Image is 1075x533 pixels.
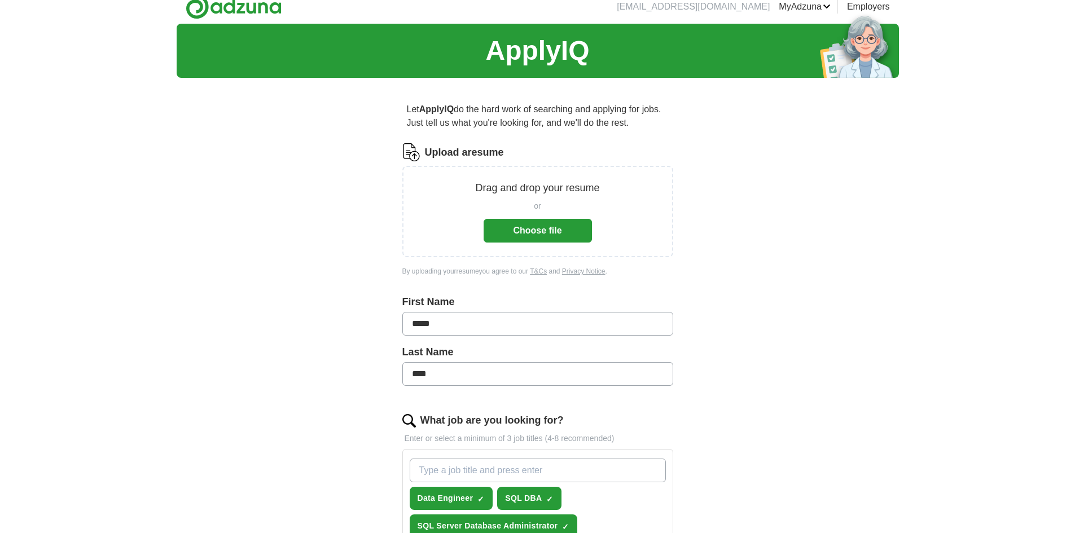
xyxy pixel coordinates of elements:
[546,495,553,504] span: ✓
[485,30,589,71] h1: ApplyIQ
[475,180,599,196] p: Drag and drop your resume
[402,433,673,444] p: Enter or select a minimum of 3 job titles (4-8 recommended)
[562,522,569,531] span: ✓
[402,266,673,276] div: By uploading your resume you agree to our and .
[497,487,561,510] button: SQL DBA✓
[425,145,504,160] label: Upload a resume
[484,219,592,243] button: Choose file
[530,267,547,275] a: T&Cs
[402,143,420,161] img: CV Icon
[477,495,484,504] span: ✓
[402,414,416,428] img: search.png
[534,200,541,212] span: or
[562,267,605,275] a: Privacy Notice
[402,98,673,134] p: Let do the hard work of searching and applying for jobs. Just tell us what you're looking for, an...
[419,104,454,114] strong: ApplyIQ
[402,345,673,360] label: Last Name
[418,520,558,532] span: SQL Server Database Administrator
[505,492,542,504] span: SQL DBA
[402,294,673,310] label: First Name
[410,459,666,482] input: Type a job title and press enter
[418,492,473,504] span: Data Engineer
[420,413,564,428] label: What job are you looking for?
[410,487,493,510] button: Data Engineer✓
